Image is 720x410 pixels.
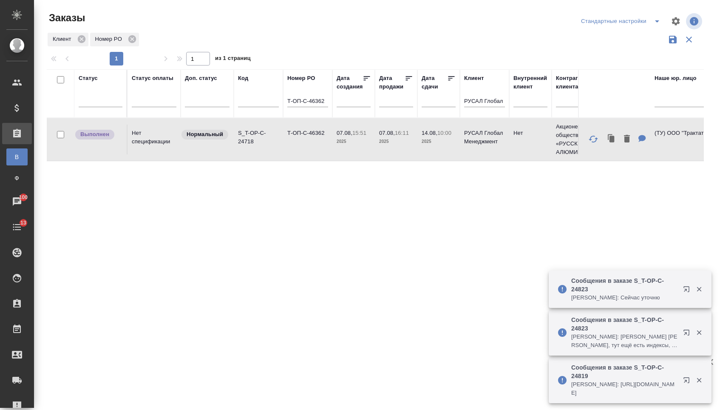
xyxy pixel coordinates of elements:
[678,281,698,301] button: Открыть в новой вкладке
[11,153,23,161] span: В
[379,137,413,146] p: 2025
[337,74,363,91] div: Дата создания
[437,130,451,136] p: 10:00
[79,74,98,83] div: Статус
[464,129,505,146] p: РУСАЛ Глобал Менеджмент
[238,129,279,146] p: S_T-OP-C-24718
[337,130,352,136] p: 07.08,
[464,74,484,83] div: Клиент
[15,219,31,227] span: 13
[74,129,122,140] div: Выставляет ПМ после сдачи и проведения начислений. Последний этап для ПМа
[571,333,677,350] p: [PERSON_NAME]: [PERSON_NAME] [PERSON_NAME], тут ещё есть индексы, разумеется, всё это после перед...
[53,35,74,43] p: Клиент
[2,216,32,238] a: 13
[583,129,604,149] button: Обновить
[513,74,547,91] div: Внутренний клиент
[238,74,248,83] div: Код
[352,130,366,136] p: 15:51
[47,11,85,25] span: Заказы
[604,131,620,148] button: Клонировать
[132,74,173,83] div: Статус оплаты
[678,324,698,345] button: Открыть в новой вкладке
[665,31,681,48] button: Сохранить фильтры
[95,35,125,43] p: Номер PO
[185,74,217,83] div: Доп. статус
[655,74,697,83] div: Наше юр. лицо
[379,130,395,136] p: 07.08,
[556,74,597,91] div: Контрагент клиента
[90,33,139,46] div: Номер PO
[571,316,677,333] p: Сообщения в заказе S_T-OP-C-24823
[690,285,708,293] button: Закрыть
[6,170,28,187] a: Ф
[422,137,456,146] p: 2025
[571,363,677,380] p: Сообщения в заказе S_T-OP-C-24819
[6,148,28,165] a: В
[283,125,332,154] td: Т-ОП-С-46362
[678,372,698,392] button: Открыть в новой вкладке
[48,33,88,46] div: Клиент
[620,131,634,148] button: Удалить
[181,129,230,140] div: Статус по умолчанию для стандартных заказов
[556,122,597,157] p: Акционерное общество «РУССКИЙ АЛЮМИНИ...
[187,130,223,139] p: Нормальный
[579,14,666,28] div: split button
[422,74,447,91] div: Дата сдачи
[690,329,708,336] button: Закрыть
[422,130,437,136] p: 14.08,
[2,191,32,212] a: 100
[337,137,371,146] p: 2025
[681,31,697,48] button: Сбросить фильтры
[690,376,708,384] button: Закрыть
[215,53,251,65] span: из 1 страниц
[571,293,677,302] p: [PERSON_NAME]: Сейчас уточню
[666,11,686,31] span: Настроить таблицу
[395,130,409,136] p: 16:11
[14,193,33,202] span: 100
[571,380,677,397] p: [PERSON_NAME]: [URL][DOMAIN_NAME]
[128,125,181,154] td: Нет спецификации
[11,174,23,182] span: Ф
[571,276,677,293] p: Сообщения в заказе S_T-OP-C-24823
[513,129,547,137] p: Нет
[379,74,405,91] div: Дата продажи
[686,13,704,29] span: Посмотреть информацию
[80,130,109,139] p: Выполнен
[287,74,315,83] div: Номер PO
